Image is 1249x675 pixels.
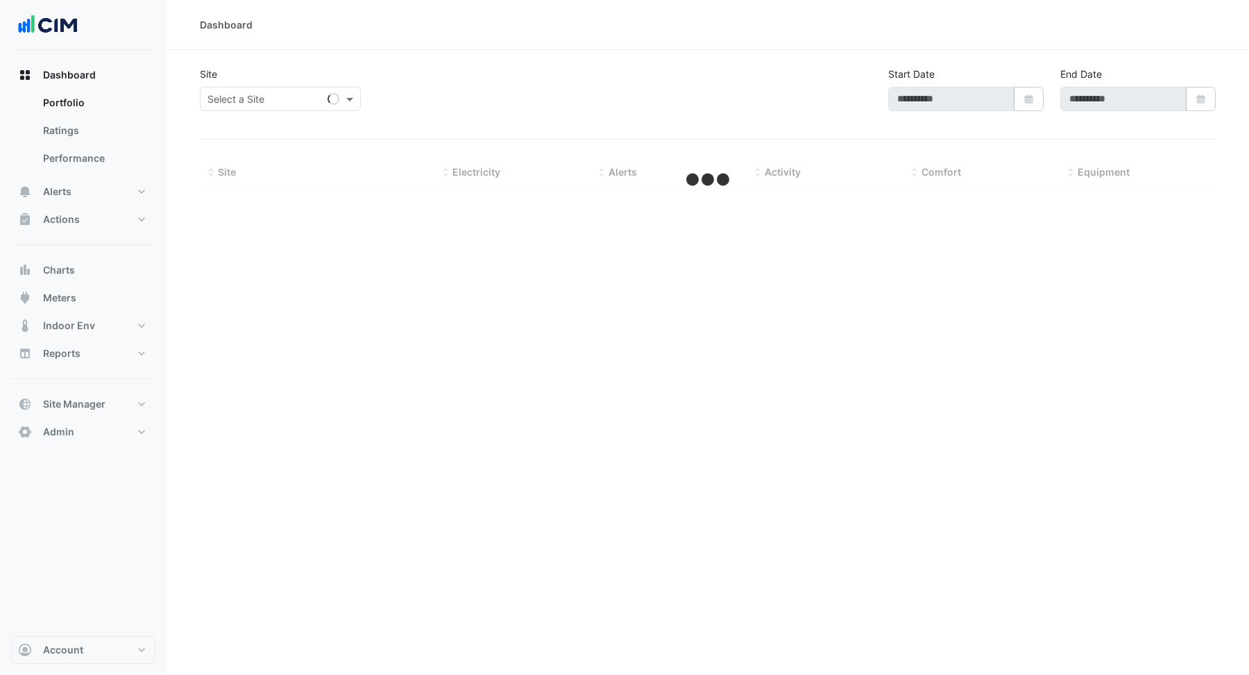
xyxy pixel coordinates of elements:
label: Site [200,67,217,81]
app-icon: Dashboard [18,68,32,82]
app-icon: Meters [18,291,32,305]
a: Ratings [32,117,155,144]
button: Admin [11,418,155,446]
button: Account [11,636,155,664]
app-icon: Alerts [18,185,32,199]
span: Alerts [609,166,637,178]
app-icon: Indoor Env [18,319,32,333]
span: Meters [43,291,76,305]
span: Dashboard [43,68,96,82]
button: Actions [11,206,155,233]
button: Dashboard [11,61,155,89]
button: Meters [11,284,155,312]
a: Performance [32,144,155,172]
app-icon: Admin [18,425,32,439]
span: Site Manager [43,397,105,411]
div: Dashboard [200,17,253,32]
span: Activity [765,166,801,178]
span: Actions [43,212,80,226]
img: Company Logo [17,11,79,39]
button: Site Manager [11,390,155,418]
span: Indoor Env [43,319,95,333]
button: Alerts [11,178,155,206]
app-icon: Actions [18,212,32,226]
div: Dashboard [11,89,155,178]
button: Reports [11,340,155,367]
span: Electricity [452,166,500,178]
span: Account [43,643,83,657]
label: End Date [1060,67,1102,81]
span: Equipment [1078,166,1130,178]
span: Alerts [43,185,71,199]
span: Site [218,166,236,178]
a: Portfolio [32,89,155,117]
span: Reports [43,347,80,360]
app-icon: Site Manager [18,397,32,411]
app-icon: Reports [18,347,32,360]
button: Charts [11,256,155,284]
label: Start Date [888,67,935,81]
app-icon: Charts [18,263,32,277]
span: Charts [43,263,75,277]
button: Indoor Env [11,312,155,340]
span: Admin [43,425,74,439]
span: Comfort [921,166,961,178]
